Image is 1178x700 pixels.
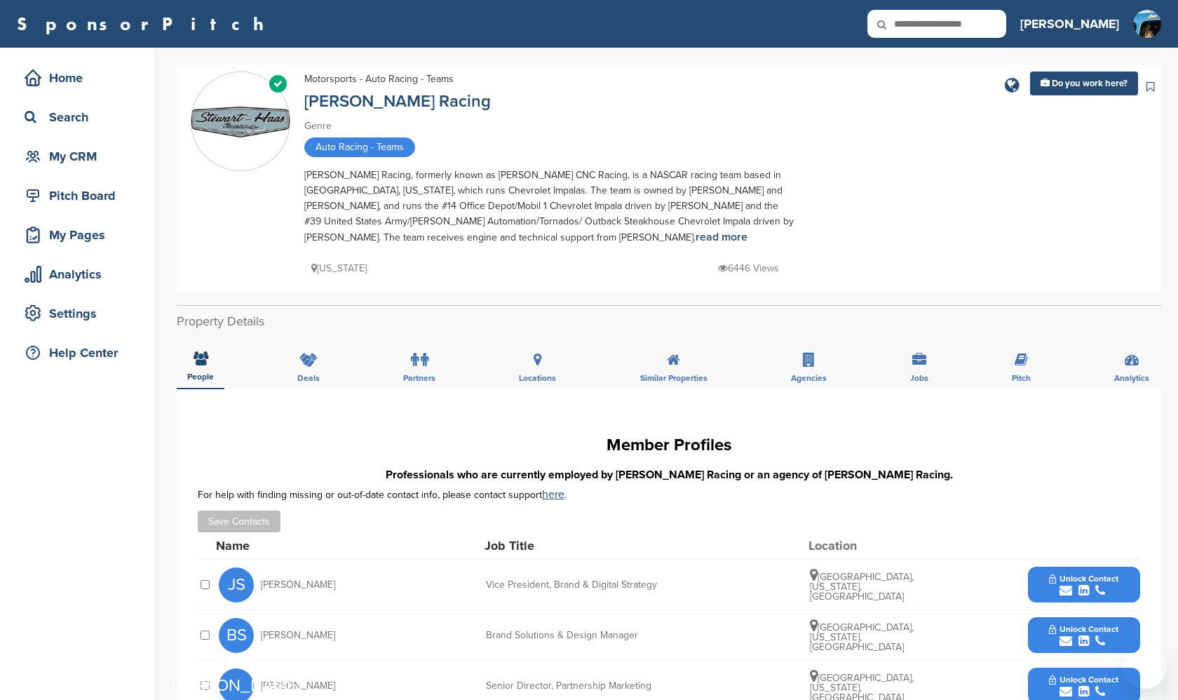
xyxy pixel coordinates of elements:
[542,487,564,502] a: here
[219,618,254,653] span: BS
[198,489,1140,500] div: For help with finding missing or out-of-date contact info, please contact support .
[485,539,695,552] div: Job Title
[718,260,779,277] p: 6446 Views
[177,312,1161,331] h2: Property Details
[1049,574,1118,584] span: Unlock Contact
[198,433,1140,458] h1: Member Profiles
[21,262,140,287] div: Analytics
[14,258,140,290] a: Analytics
[21,222,140,248] div: My Pages
[21,105,140,130] div: Search
[304,168,795,245] div: [PERSON_NAME] Racing, formerly known as [PERSON_NAME] CNC Racing, is a NASCAR racing team based i...
[21,144,140,169] div: My CRM
[21,65,140,90] div: Home
[21,301,140,326] div: Settings
[304,72,454,87] div: Motorsports - Auto Racing - Teams
[297,374,320,382] span: Deals
[191,107,290,137] img: Sponsorpitch & Stewart-Haas Racing
[311,260,367,277] p: [US_STATE]
[1049,675,1118,685] span: Unlock Contact
[696,230,747,244] a: read more
[17,15,273,33] a: SponsorPitch
[14,101,140,133] a: Search
[304,91,491,112] a: [PERSON_NAME] Racing
[187,372,214,381] span: People
[519,374,556,382] span: Locations
[14,219,140,251] a: My Pages
[486,681,696,691] div: Senior Director, Partnership Marketing
[1032,614,1135,657] button: Unlock Contact
[486,580,696,590] div: Vice President, Brand & Digital Strategy
[1020,8,1119,39] a: [PERSON_NAME]
[1032,564,1135,606] button: Unlock Contact
[304,119,795,134] div: Genre
[21,340,140,365] div: Help Center
[1030,72,1138,95] a: Do you work here?
[21,183,140,208] div: Pitch Board
[810,621,914,653] span: [GEOGRAPHIC_DATA], [US_STATE], [GEOGRAPHIC_DATA]
[261,631,335,640] span: [PERSON_NAME]
[1012,374,1031,382] span: Pitch
[791,374,827,382] span: Agencies
[640,374,708,382] span: Similar Properties
[261,580,335,590] span: [PERSON_NAME]
[216,539,370,552] div: Name
[810,571,914,603] span: [GEOGRAPHIC_DATA], [US_STATE], [GEOGRAPHIC_DATA]
[198,466,1140,483] h3: Professionals who are currently employed by [PERSON_NAME] Racing or an agency of [PERSON_NAME] Ra...
[14,297,140,330] a: Settings
[219,567,254,603] span: JS
[808,539,914,552] div: Location
[1122,644,1167,689] iframe: Button to launch messaging window
[14,337,140,369] a: Help Center
[910,374,928,382] span: Jobs
[14,180,140,212] a: Pitch Board
[304,137,415,157] span: Auto Racing - Teams
[1114,374,1149,382] span: Analytics
[14,62,140,94] a: Home
[486,631,696,640] div: Brand Solutions & Design Manager
[1052,78,1128,89] span: Do you work here?
[1020,14,1119,34] h3: [PERSON_NAME]
[403,374,435,382] span: Partners
[14,140,140,173] a: My CRM
[1049,624,1118,634] span: Unlock Contact
[198,511,280,532] button: Save Contacts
